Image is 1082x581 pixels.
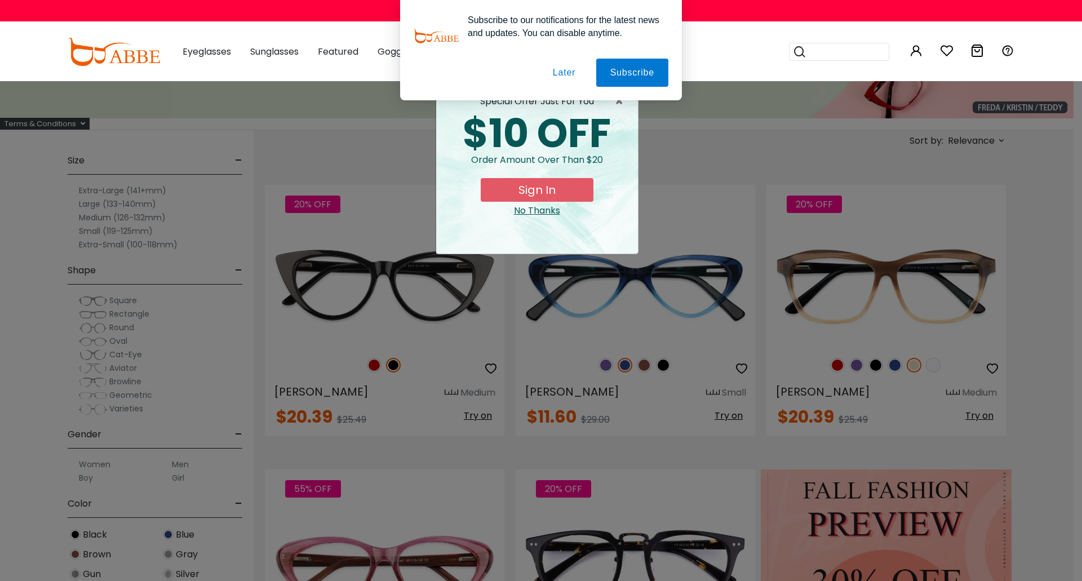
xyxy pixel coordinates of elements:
[459,14,668,39] div: Subscribe to our notifications for the latest news and updates. You can disable anytime.
[445,204,629,218] div: Close
[539,59,589,87] button: Later
[414,14,459,59] img: notification icon
[445,114,629,153] div: $10 OFF
[481,178,593,202] button: Sign In
[615,95,629,108] button: Close
[445,153,629,178] div: Order amount over than $20
[596,59,668,87] button: Subscribe
[615,95,629,108] span: ×
[445,95,629,108] div: special offer just for you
